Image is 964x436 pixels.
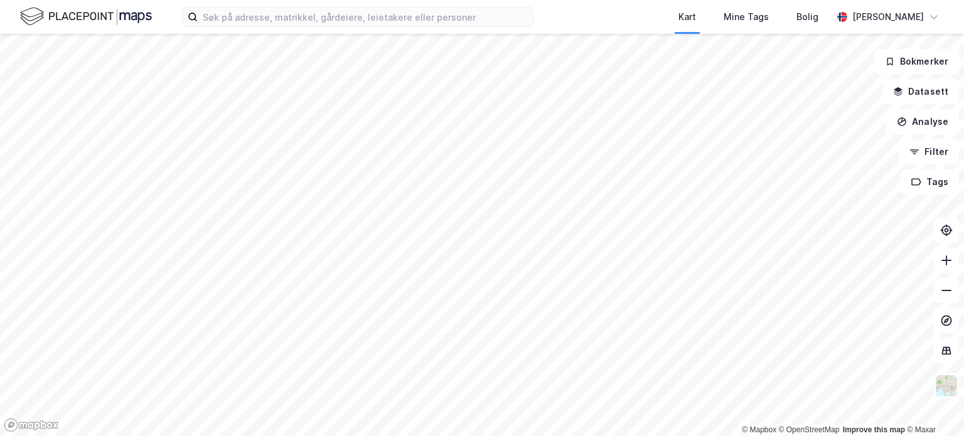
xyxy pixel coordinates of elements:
button: Datasett [882,79,959,104]
div: [PERSON_NAME] [852,9,924,24]
img: Z [935,374,958,398]
div: Kart [678,9,696,24]
div: Bolig [796,9,818,24]
a: Improve this map [843,425,905,434]
a: Mapbox [742,425,776,434]
div: Mine Tags [724,9,769,24]
div: Kontrollprogram for chat [901,376,964,436]
button: Tags [901,169,959,194]
iframe: Chat Widget [901,376,964,436]
button: Filter [899,139,959,164]
a: OpenStreetMap [779,425,840,434]
button: Bokmerker [874,49,959,74]
img: logo.f888ab2527a4732fd821a326f86c7f29.svg [20,6,152,28]
a: Mapbox homepage [4,418,59,432]
button: Analyse [886,109,959,134]
input: Søk på adresse, matrikkel, gårdeiere, leietakere eller personer [198,8,533,26]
